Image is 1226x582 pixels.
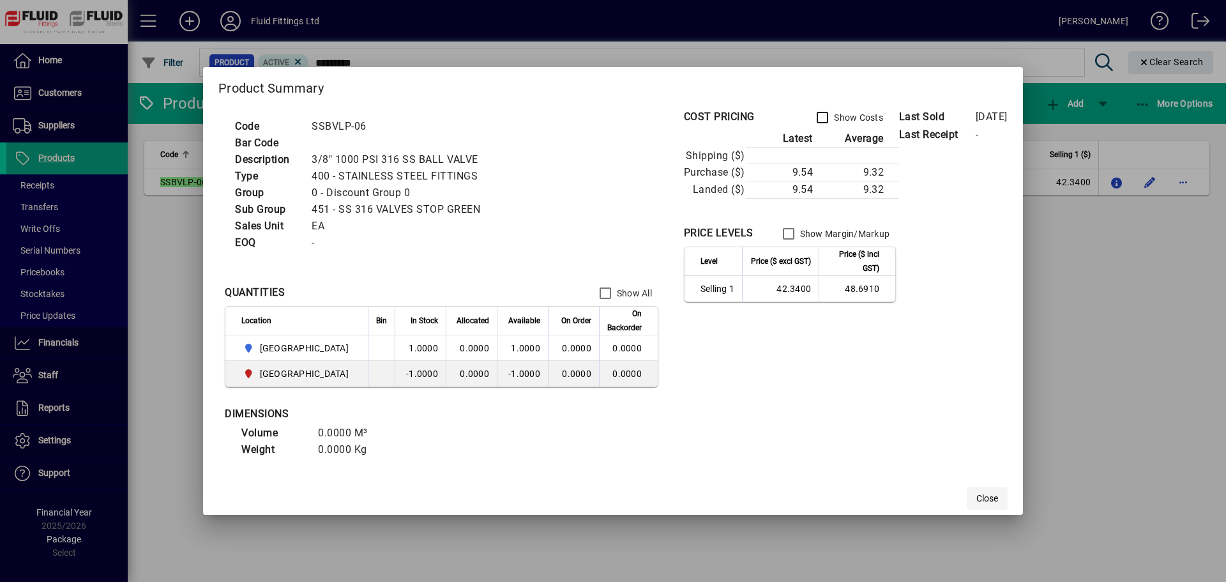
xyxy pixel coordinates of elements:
[229,168,305,185] td: Type
[411,314,438,328] span: In Stock
[976,128,979,141] span: -
[225,406,544,422] div: DIMENSIONS
[457,314,489,328] span: Allocated
[614,287,652,300] label: Show All
[229,218,305,234] td: Sales Unit
[899,109,976,125] span: Last Sold
[827,247,879,275] span: Price ($ incl GST)
[819,276,895,302] td: 48.6910
[229,234,305,251] td: EOQ
[822,164,899,181] td: 9.32
[599,361,658,387] td: 0.0000
[751,254,811,268] span: Price ($ excl GST)
[497,361,548,387] td: -1.0000
[305,185,496,201] td: 0 - Discount Group 0
[700,282,734,295] span: Selling 1
[305,118,496,135] td: SSBVLP-06
[684,109,755,125] div: COST PRICING
[742,276,819,302] td: 42.3400
[700,254,718,268] span: Level
[746,181,822,199] td: 9.54
[305,218,496,234] td: EA
[203,67,1023,104] h2: Product Summary
[241,341,354,356] span: AUCKLAND
[235,425,312,441] td: Volume
[562,369,591,379] span: 0.0000
[446,335,497,361] td: 0.0000
[229,185,305,201] td: Group
[599,335,658,361] td: 0.0000
[305,234,496,251] td: -
[241,314,271,328] span: Location
[822,130,899,148] th: Average
[305,168,496,185] td: 400 - STAINLESS STEEL FITTINGS
[684,181,746,199] td: Landed ($)
[976,492,998,505] span: Close
[229,118,305,135] td: Code
[395,335,446,361] td: 1.0000
[229,201,305,218] td: Sub Group
[684,226,753,241] div: PRICE LEVELS
[746,130,822,148] th: Latest
[746,164,822,181] td: 9.54
[561,314,591,328] span: On Order
[508,314,540,328] span: Available
[305,201,496,218] td: 451 - SS 316 VALVES STOP GREEN
[607,307,642,335] span: On Backorder
[562,343,591,353] span: 0.0000
[229,135,305,151] td: Bar Code
[305,151,496,168] td: 3/8" 1000 PSI 316 SS BALL VALVE
[260,367,349,380] span: [GEOGRAPHIC_DATA]
[899,127,976,142] span: Last Receipt
[831,111,883,124] label: Show Costs
[312,441,388,458] td: 0.0000 Kg
[976,111,1008,123] span: [DATE]
[822,181,899,199] td: 9.32
[395,361,446,387] td: -1.0000
[497,335,548,361] td: 1.0000
[798,227,890,240] label: Show Margin/Markup
[225,285,285,300] div: QUANTITIES
[229,151,305,168] td: Description
[446,361,497,387] td: 0.0000
[260,342,349,355] span: [GEOGRAPHIC_DATA]
[967,487,1008,510] button: Close
[235,441,312,458] td: Weight
[684,164,746,181] td: Purchase ($)
[376,314,387,328] span: Bin
[312,425,388,441] td: 0.0000 M³
[684,148,746,164] td: Shipping ($)
[241,366,354,381] span: CHRISTCHURCH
